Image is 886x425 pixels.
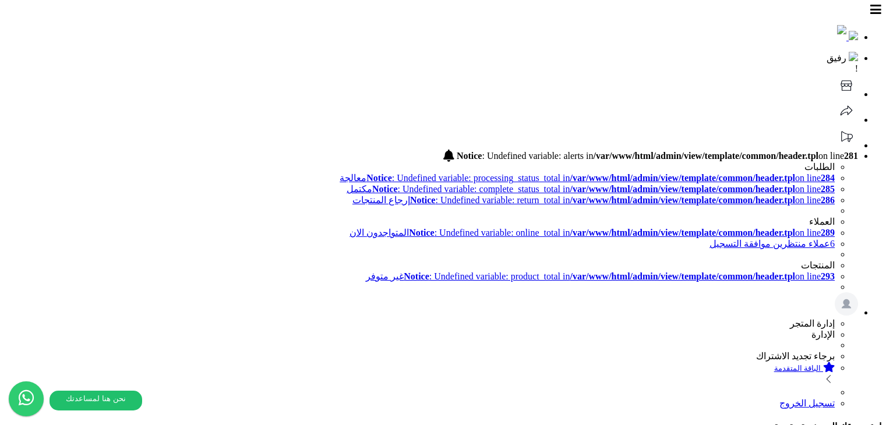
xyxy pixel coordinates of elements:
b: Notice [404,271,429,281]
span: : Undefined variable: online_total in on line [409,228,835,238]
li: الطلبات [5,161,835,172]
span: 6 [830,239,835,249]
b: /var/www/html/admin/view/template/common/header.tpl [570,271,796,281]
b: /var/www/html/admin/view/template/common/header.tpl [594,151,819,161]
a: : Undefined variable: alerts in on line [443,151,858,161]
img: logo-mobile.png [849,31,858,40]
a: Notice: Undefined variable: online_total in/var/www/html/admin/view/template/common/header.tplon ... [350,228,835,238]
div: ! [5,63,858,74]
b: /var/www/html/admin/view/template/common/header.tpl [570,195,796,205]
b: Notice [457,151,482,161]
span: : Undefined variable: return_total in on line [410,195,835,205]
a: Notice: Undefined variable: processing_status_total in/var/www/html/admin/view/template/common/he... [5,172,835,183]
li: العملاء [5,216,835,227]
a: Notice: Undefined variable: product_total in/var/www/html/admin/view/template/common/header.tplon... [366,271,835,281]
b: 293 [821,271,835,281]
b: 285 [821,184,835,194]
span: رفيق [827,53,846,63]
li: المنتجات [5,260,835,271]
li: الإدارة [5,329,835,340]
img: logo-2.png [837,25,846,40]
b: Notice [372,184,398,194]
a: 6عملاء منتظرين موافقة التسجيل [709,239,835,249]
b: /var/www/html/admin/view/template/common/header.tpl [570,184,796,194]
li: برجاء تجديد الاشتراك [5,350,835,362]
a: Notice: Undefined variable: return_total in/var/www/html/admin/view/template/common/header.tplon ... [352,195,835,205]
b: /var/www/html/admin/view/template/common/header.tpl [570,173,796,183]
b: /var/www/html/admin/view/template/common/header.tpl [570,228,796,238]
img: ai-face.png [849,52,858,61]
b: 281 [844,151,858,161]
b: Notice [410,195,436,205]
span: : Undefined variable: processing_status_total in on line [366,173,835,183]
b: 289 [821,228,835,238]
a: Notice: Undefined variable: complete_status_total in/var/www/html/admin/view/template/common/head... [347,184,835,194]
span: : Undefined variable: complete_status_total in on line [372,184,835,194]
small: الباقة المتقدمة [774,364,821,373]
a: تسجيل الخروج [779,398,835,408]
a: الباقة المتقدمة [5,362,835,387]
span: إدارة المتجر [790,318,835,328]
b: Notice [366,173,392,183]
span: : Undefined variable: product_total in on line [404,271,835,281]
a: تحديثات المنصة [835,140,858,150]
b: 286 [821,195,835,205]
b: 284 [821,173,835,183]
b: Notice [409,228,435,238]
